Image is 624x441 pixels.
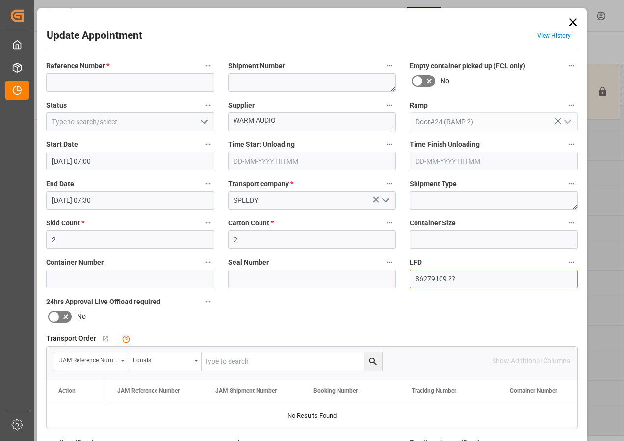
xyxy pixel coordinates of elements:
span: Tracking Number [412,387,456,394]
button: Skid Count * [202,217,214,229]
button: Time Start Unloading [383,138,396,151]
button: search button [364,352,382,371]
span: Shipment Type [410,179,457,189]
button: Container Size [565,217,578,229]
button: Status [202,99,214,111]
button: End Date [202,177,214,190]
span: JAM Reference Number [117,387,180,394]
button: Container Number [202,256,214,269]
span: Shipment Number [228,61,285,71]
span: Transport company [228,179,293,189]
button: Empty container picked up (FCL only) [565,59,578,72]
button: Ramp [565,99,578,111]
button: Carton Count * [383,217,396,229]
button: open menu [54,352,128,371]
button: open menu [128,352,202,371]
span: Start Date [46,139,78,150]
input: DD-MM-YYYY HH:MM [228,152,396,170]
button: open menu [196,114,210,130]
span: Time Start Unloading [228,139,295,150]
div: Action [58,387,76,394]
button: 24hrs Approval Live Offload required [202,295,214,308]
div: Equals [133,354,191,365]
button: Transport company * [383,177,396,190]
span: Empty container picked up (FCL only) [410,61,525,71]
span: Carton Count [228,218,274,228]
input: Type to search/select [46,112,214,131]
span: Seal Number [228,257,269,268]
span: No [77,311,86,322]
span: LFD [410,257,422,268]
input: Type to search [202,352,382,371]
span: Skid Count [46,218,84,228]
span: Container Number [46,257,104,268]
button: Seal Number [383,256,396,269]
span: JAM Shipment Number [215,387,277,394]
input: DD-MM-YYYY HH:MM [410,152,578,170]
span: Ramp [410,100,428,110]
input: DD-MM-YYYY HH:MM [46,191,214,210]
button: Supplier [383,99,396,111]
button: Reference Number * [202,59,214,72]
input: Type to search/select [410,112,578,131]
button: LFD [565,256,578,269]
button: Shipment Type [565,177,578,190]
a: View History [537,32,571,39]
span: 24hrs Approval Live Offload required [46,297,160,307]
input: DD-MM-YYYY HH:MM [46,152,214,170]
span: Transport Order [46,333,96,344]
button: Time Finish Unloading [565,138,578,151]
span: Supplier [228,100,255,110]
span: Container Size [410,218,456,228]
span: Status [46,100,67,110]
h2: Update Appointment [47,28,142,44]
span: Time Finish Unloading [410,139,480,150]
span: No [441,76,449,86]
span: Booking Number [313,387,358,394]
div: JAM Reference Number [59,354,117,365]
button: Start Date [202,138,214,151]
span: Container Number [510,387,557,394]
button: open menu [559,114,574,130]
textarea: WARM AUDIO [228,112,396,131]
span: End Date [46,179,74,189]
button: Shipment Number [383,59,396,72]
button: open menu [378,193,392,208]
span: Reference Number [46,61,109,71]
